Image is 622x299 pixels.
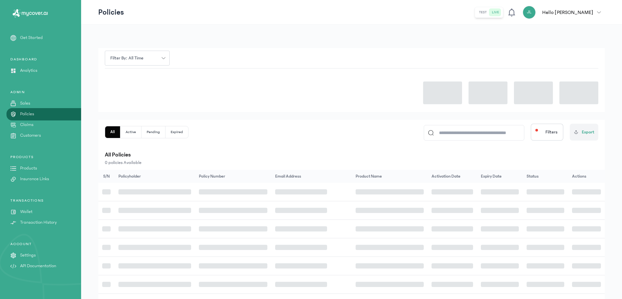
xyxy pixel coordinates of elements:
[20,263,56,269] p: API Documentation
[20,132,41,139] p: Customers
[20,34,43,41] p: Get Started
[542,8,593,16] p: Hello [PERSON_NAME]
[20,165,37,172] p: Products
[476,8,489,16] button: test
[105,150,598,159] p: All Policies
[570,124,598,141] button: Export
[20,121,33,128] p: Claims
[582,129,594,136] span: Export
[20,176,49,182] p: Insurance Links
[489,8,502,16] button: live
[106,55,147,62] span: Filter by: all time
[20,111,34,118] p: Policies
[115,170,195,183] th: Policyholder
[165,126,188,138] button: Expired
[271,170,352,183] th: Email Address
[477,170,522,183] th: Expiry Date
[120,126,141,138] button: Active
[20,67,37,74] p: Analytics
[98,7,124,18] p: Policies
[568,170,605,183] th: Actions
[20,252,36,259] p: Settings
[20,219,57,226] p: Transaction History
[141,126,165,138] button: Pending
[352,170,428,183] th: Product Name
[105,126,120,138] button: All
[523,6,536,19] div: JL
[98,170,115,183] th: S/N
[105,51,170,66] button: Filter by: all time
[531,124,563,141] button: Filters
[523,170,568,183] th: Status
[428,170,477,183] th: Activation Date
[195,170,271,183] th: Policy Number
[20,208,32,215] p: Wallet
[105,159,598,166] p: 0 policies Available
[523,6,605,19] button: JLHello [PERSON_NAME]
[20,100,30,107] p: Sales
